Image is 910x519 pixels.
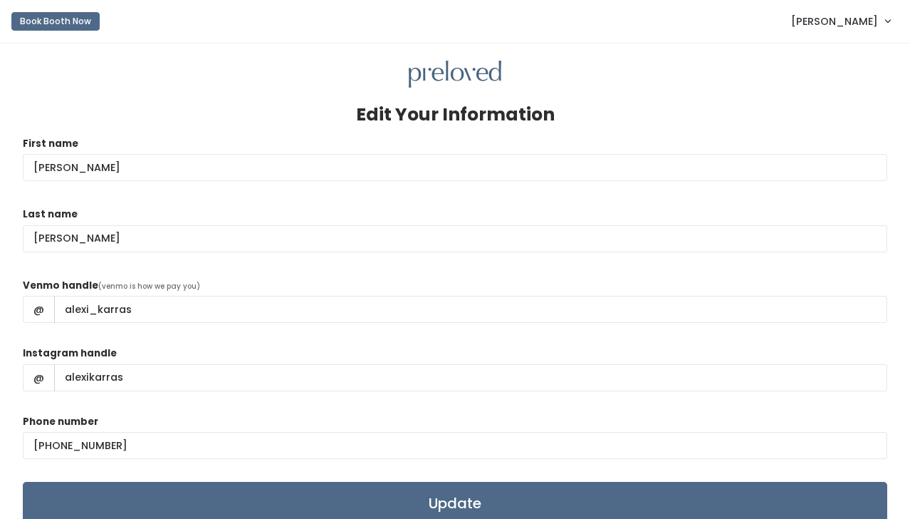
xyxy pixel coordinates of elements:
[98,281,200,292] span: (venmo is how we pay you)
[23,364,55,391] span: @
[409,61,501,88] img: preloved logo
[23,207,78,222] label: Last name
[11,12,100,31] button: Book Booth Now
[11,6,100,37] a: Book Booth Now
[791,14,878,29] span: [PERSON_NAME]
[54,364,887,391] input: handle
[23,137,78,151] label: First name
[23,346,117,361] label: Instagram handle
[777,6,904,36] a: [PERSON_NAME]
[356,105,555,125] h3: Edit Your Information
[54,296,887,323] input: handle
[23,415,98,429] label: Phone number
[23,279,98,293] label: Venmo handle
[23,432,887,459] input: (___) ___-____
[23,296,55,323] span: @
